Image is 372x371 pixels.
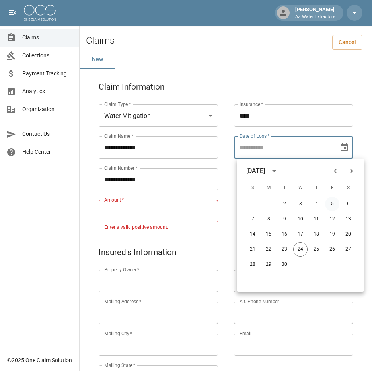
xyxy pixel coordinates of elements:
span: Organization [22,105,73,114]
label: Insurance [240,101,263,108]
label: Claim Number [104,165,137,171]
button: 26 [325,242,339,257]
button: New [80,50,115,69]
span: Help Center [22,148,73,156]
p: Enter a valid positive amount. [104,224,212,232]
button: 17 [293,227,308,241]
button: 25 [309,242,323,257]
span: Collections [22,51,73,60]
h2: Claims [86,35,115,47]
div: [DATE] [246,166,265,176]
label: Amount [104,196,124,203]
div: dynamic tabs [80,50,372,69]
button: calendar view is open, switch to year view [267,164,281,178]
div: © 2025 One Claim Solution [7,356,72,364]
button: 18 [309,227,323,241]
button: 11 [309,212,323,226]
button: 24 [293,242,308,257]
a: Cancel [332,35,362,50]
button: Next month [343,163,359,179]
button: 14 [245,227,260,241]
label: Mailing Address [104,298,141,305]
span: Monday [261,180,276,196]
button: 5 [325,197,339,211]
span: Wednesday [293,180,308,196]
span: Payment Tracking [22,69,73,78]
button: 1 [261,197,276,211]
div: [PERSON_NAME] [292,6,339,20]
img: ocs-logo-white-transparent.png [24,5,56,21]
button: 12 [325,212,339,226]
button: 30 [277,257,292,272]
button: 13 [341,212,355,226]
label: Email [240,330,251,337]
button: 3 [293,197,308,211]
span: Sunday [245,180,260,196]
label: Property Owner [104,266,140,273]
span: Analytics [22,87,73,96]
button: Previous month [327,163,343,179]
div: Water Mitigation [99,104,218,127]
button: 2 [277,197,292,211]
p: AZ Water Extractors [295,14,335,20]
span: Contact Us [22,130,73,138]
button: 6 [341,197,355,211]
button: 10 [293,212,308,226]
span: Claims [22,33,73,42]
label: Claim Type [104,101,131,108]
button: 28 [245,257,260,272]
button: 7 [245,212,260,226]
span: Thursday [309,180,323,196]
span: Tuesday [277,180,292,196]
button: 15 [261,227,276,241]
button: 22 [261,242,276,257]
label: Mailing City [104,330,132,337]
label: Claim Name [104,133,133,139]
label: Date of Loss [240,133,269,139]
button: 4 [309,197,323,211]
button: 9 [277,212,292,226]
button: 20 [341,227,355,241]
span: Friday [325,180,339,196]
button: Choose date [336,139,352,155]
button: 8 [261,212,276,226]
button: 21 [245,242,260,257]
button: 27 [341,242,355,257]
label: Alt. Phone Number [240,298,279,305]
label: Mailing State [104,362,135,369]
button: 29 [261,257,276,272]
button: 23 [277,242,292,257]
button: 16 [277,227,292,241]
button: 19 [325,227,339,241]
span: Saturday [341,180,355,196]
button: open drawer [5,5,21,21]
